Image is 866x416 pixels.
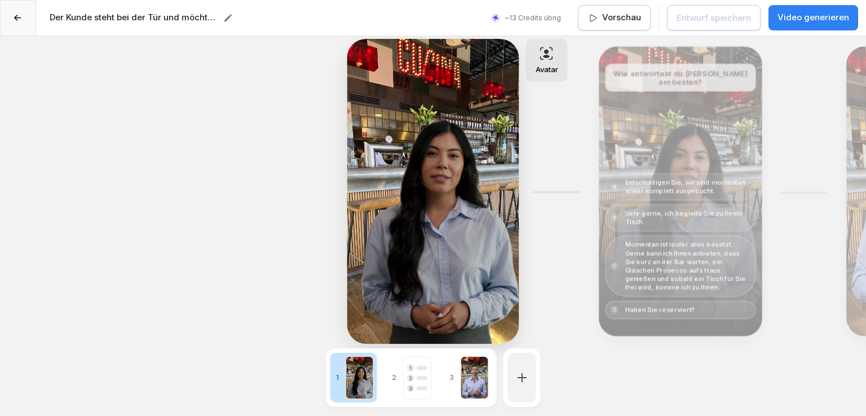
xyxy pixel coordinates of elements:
[446,373,457,383] p: 3
[610,182,618,191] div: A
[768,5,858,30] button: Video generieren
[677,12,751,24] div: Entwurf speichern
[602,11,641,24] p: Vorschau
[610,306,618,314] div: D
[50,11,219,24] h2: Der Kunde steht bei der Tür und möchte einen Tisch für zwei Personen haben. Das Service-Personal ...
[333,373,342,383] p: 1
[610,213,618,222] div: B
[388,373,400,383] p: 2
[610,262,618,270] div: C
[578,5,651,30] button: Vorschau
[505,13,561,23] p: ~13 Credits übrig
[625,306,695,314] p: Haben Sie reserviert?
[625,178,751,195] p: Entschuldigen Sie, wir sind momentan leider komplett ausgebucht.
[777,11,849,24] p: Video generieren
[625,240,751,291] p: Momentan ist leider alles besetzt. Gerne kann ich Ihnen anbieten, dass Sie kurz an der Bar warten...
[667,5,761,30] button: Entwurf speichern
[625,209,751,226] p: Sehr gerne, ich begleite Sie zu ihrem Tisch.
[536,65,558,74] p: Avatar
